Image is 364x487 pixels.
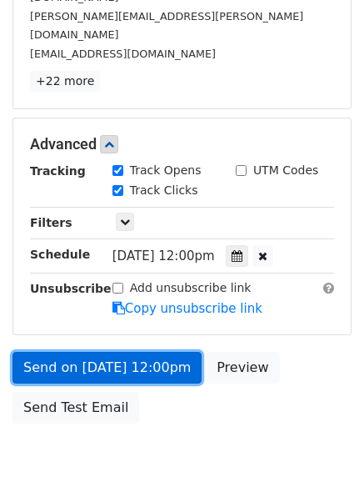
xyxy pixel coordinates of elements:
[130,162,202,179] label: Track Opens
[30,135,334,153] h5: Advanced
[30,164,86,178] strong: Tracking
[112,301,262,316] a: Copy unsubscribe link
[30,248,90,261] strong: Schedule
[206,352,279,384] a: Preview
[30,71,100,92] a: +22 more
[281,407,364,487] iframe: Chat Widget
[30,48,216,60] small: [EMAIL_ADDRESS][DOMAIN_NAME]
[30,282,112,295] strong: Unsubscribe
[253,162,318,179] label: UTM Codes
[12,392,139,424] a: Send Test Email
[12,352,202,384] a: Send on [DATE] 12:00pm
[30,10,303,42] small: [PERSON_NAME][EMAIL_ADDRESS][PERSON_NAME][DOMAIN_NAME]
[112,249,215,264] span: [DATE] 12:00pm
[130,279,252,297] label: Add unsubscribe link
[130,182,198,199] label: Track Clicks
[30,216,72,229] strong: Filters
